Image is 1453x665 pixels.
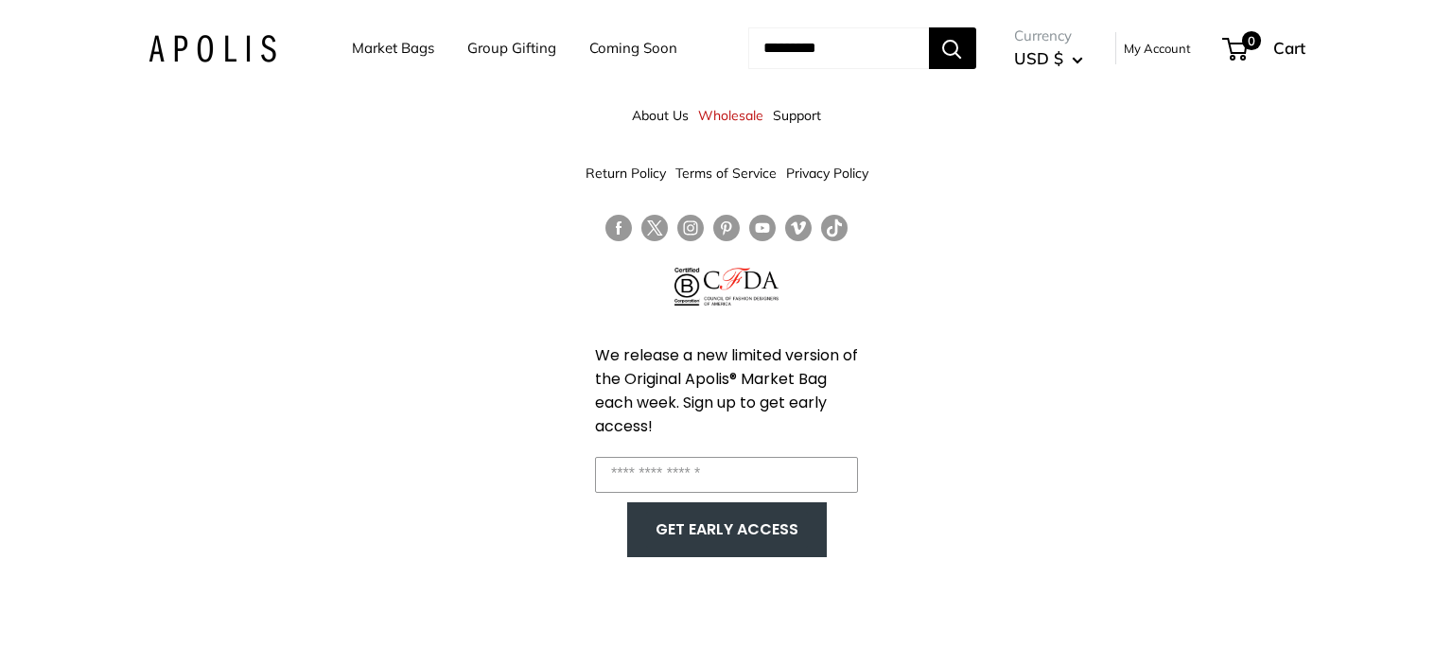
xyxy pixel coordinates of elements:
[352,35,434,61] a: Market Bags
[586,156,666,190] a: Return Policy
[674,268,700,306] img: Certified B Corporation
[1224,33,1305,63] a: 0 Cart
[1014,23,1083,49] span: Currency
[605,215,632,242] a: Follow us on Facebook
[785,215,812,242] a: Follow us on Vimeo
[704,268,779,306] img: Council of Fashion Designers of America Member
[748,27,929,69] input: Search...
[1273,38,1305,58] span: Cart
[698,98,763,132] a: Wholesale
[786,156,868,190] a: Privacy Policy
[589,35,677,61] a: Coming Soon
[1014,48,1063,68] span: USD $
[929,27,976,69] button: Search
[595,457,858,493] input: Enter your email
[1241,31,1260,50] span: 0
[467,35,556,61] a: Group Gifting
[632,98,689,132] a: About Us
[773,98,821,132] a: Support
[821,215,848,242] a: Follow us on Tumblr
[677,215,704,242] a: Follow us on Instagram
[1124,37,1191,60] a: My Account
[595,344,858,437] span: We release a new limited version of the Original Apolis® Market Bag each week. Sign up to get ear...
[641,215,668,249] a: Follow us on Twitter
[713,215,740,242] a: Follow us on Pinterest
[646,512,808,548] button: GET EARLY ACCESS
[749,215,776,242] a: Follow us on YouTube
[1014,44,1083,74] button: USD $
[675,156,777,190] a: Terms of Service
[149,35,276,62] img: Apolis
